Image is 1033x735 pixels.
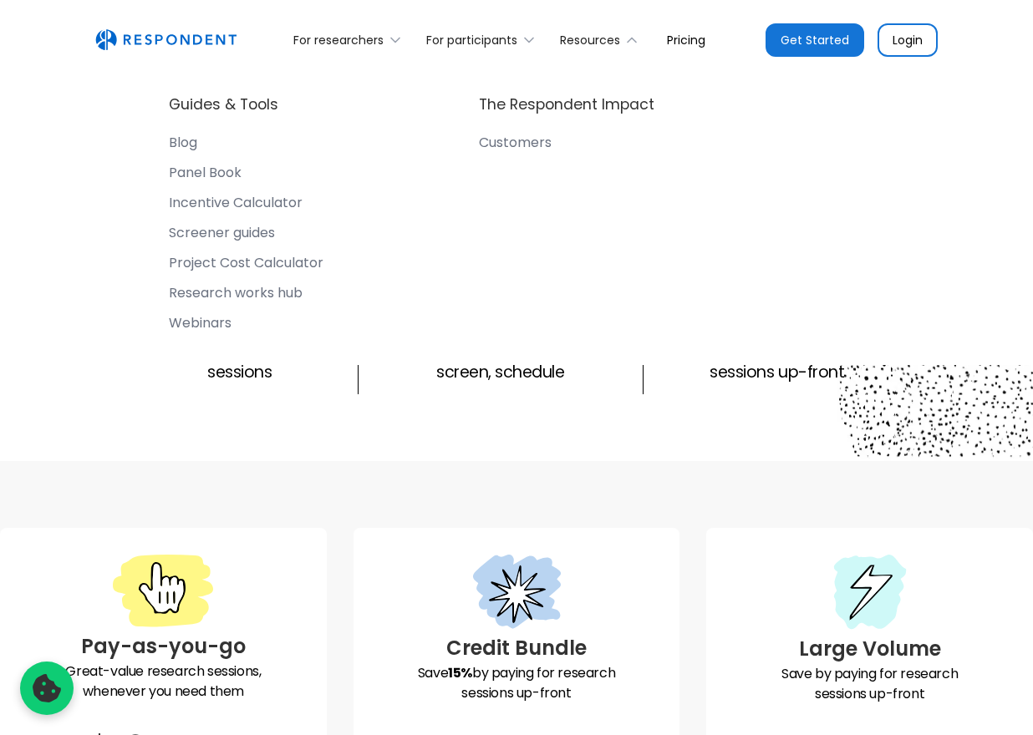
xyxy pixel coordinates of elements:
h3: Credit Bundle [367,633,667,663]
div: Panel Book [169,165,242,181]
a: Get Started [766,23,864,57]
a: Research works hub [169,285,323,308]
div: For researchers [284,20,417,59]
div: Webinars [169,315,232,332]
p: Save by paying for research sessions up-front [720,664,1020,704]
a: Screener guides [169,225,323,248]
a: Pricing [654,20,719,59]
div: For participants [426,32,517,48]
h3: Large Volume [720,634,1020,664]
h3: Pay-as-you-go [13,631,313,661]
a: Panel Book [169,165,323,188]
a: Webinars [169,315,323,338]
div: For participants [417,20,551,59]
div: Project Cost Calculator [169,255,323,271]
p: Save by paying for research sessions up-front [367,663,667,703]
div: For researchers [293,32,384,48]
div: Incentive Calculator [169,195,303,211]
div: Resources [560,32,620,48]
a: Login [878,23,938,57]
div: Resources [551,20,654,59]
div: Research works hub [169,285,303,302]
a: Customers [479,134,654,158]
h4: The Respondent Impact [479,94,654,114]
a: Incentive Calculator [169,195,323,218]
div: Screener guides [169,225,275,241]
div: Blog [169,134,197,151]
a: home [95,29,237,51]
img: Untitled UI logotext [95,29,237,51]
a: Project Cost Calculator [169,255,323,278]
div: Customers [479,134,552,151]
a: Blog [169,134,323,158]
strong: 15% [448,663,472,682]
h4: Guides & Tools [169,94,278,114]
p: Great-value research sessions, whenever you need them [13,661,313,702]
